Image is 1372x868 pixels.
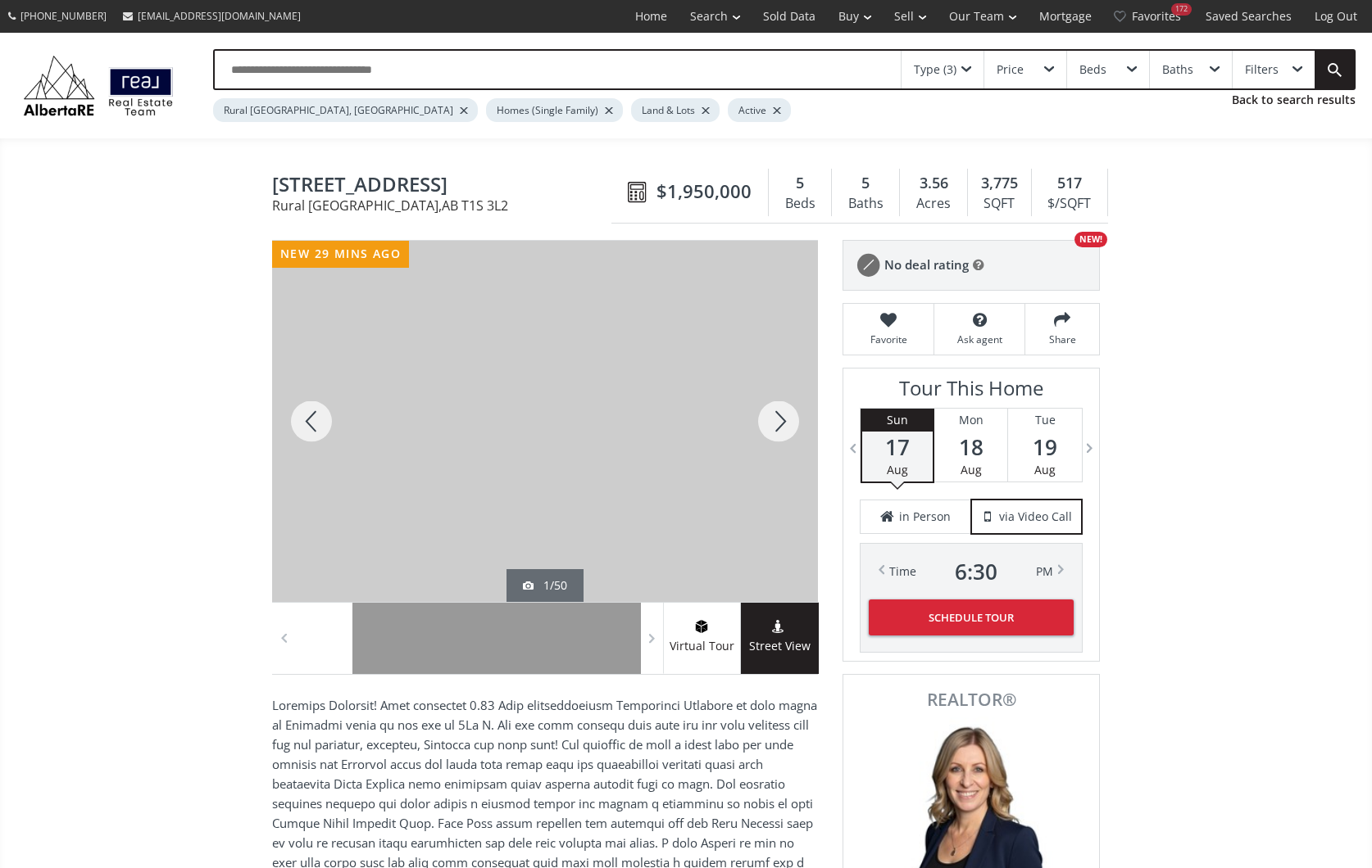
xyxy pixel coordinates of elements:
div: NEW! [1074,232,1107,247]
img: Logo [16,52,180,120]
div: Rural [GEOGRAPHIC_DATA], [GEOGRAPHIC_DATA] [213,98,478,122]
span: 3,775 [981,173,1018,194]
span: Aug [961,462,982,477]
div: Baths [1162,64,1193,75]
span: in Person [899,509,951,525]
div: 242125 8 Street East Rural Foothills County, AB T1S 3L2 - Photo 1 of 50 [272,241,818,602]
span: 6 : 30 [955,560,997,583]
div: 3.56 [908,173,958,194]
div: Time PM [889,560,1053,583]
span: Favorite [852,332,925,346]
button: Schedule Tour [869,599,1074,635]
div: 5 [777,173,823,194]
span: [PHONE_NUMBER] [20,9,107,23]
span: Share [1034,332,1091,346]
span: 19 [1008,436,1082,459]
span: Ask agent [943,332,1016,346]
div: 172 [1171,3,1192,16]
img: rating icon [852,249,884,282]
div: 1/50 [523,577,567,594]
span: Rural [GEOGRAPHIC_DATA] , AB T1S 3L2 [272,199,620,212]
span: [EMAIL_ADDRESS][DOMAIN_NAME] [138,9,301,23]
div: SQFT [976,192,1023,216]
div: Acres [908,192,958,216]
div: Active [728,98,791,122]
div: Homes (Single Family) [486,98,623,122]
span: 18 [934,436,1007,459]
img: virtual tour icon [693,620,710,633]
h3: Tour This Home [860,377,1083,408]
div: Land & Lots [631,98,720,122]
div: 5 [840,173,891,194]
a: Back to search results [1232,92,1356,108]
div: Type (3) [914,64,956,75]
span: 17 [862,436,933,459]
div: new 29 mins ago [272,241,409,268]
span: REALTOR® [861,691,1081,708]
span: Aug [1034,462,1056,477]
div: Sun [862,409,933,432]
span: Street View [741,637,819,656]
div: Beds [1079,64,1106,75]
div: Beds [777,192,823,216]
span: $1,950,000 [656,179,752,204]
span: Virtual Tour [663,637,740,656]
span: Aug [887,462,908,477]
div: Filters [1245,64,1279,75]
span: 242125 8 Street East [272,174,620,199]
div: Baths [840,192,891,216]
div: $/SQFT [1040,192,1099,216]
a: [EMAIL_ADDRESS][DOMAIN_NAME] [115,1,309,31]
span: No deal rating [884,256,969,274]
span: via Video Call [999,509,1072,525]
div: Price [997,64,1024,75]
div: Mon [934,409,1007,432]
div: 517 [1040,173,1099,194]
div: Tue [1008,409,1082,432]
a: virtual tour iconVirtual Tour [663,603,741,674]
